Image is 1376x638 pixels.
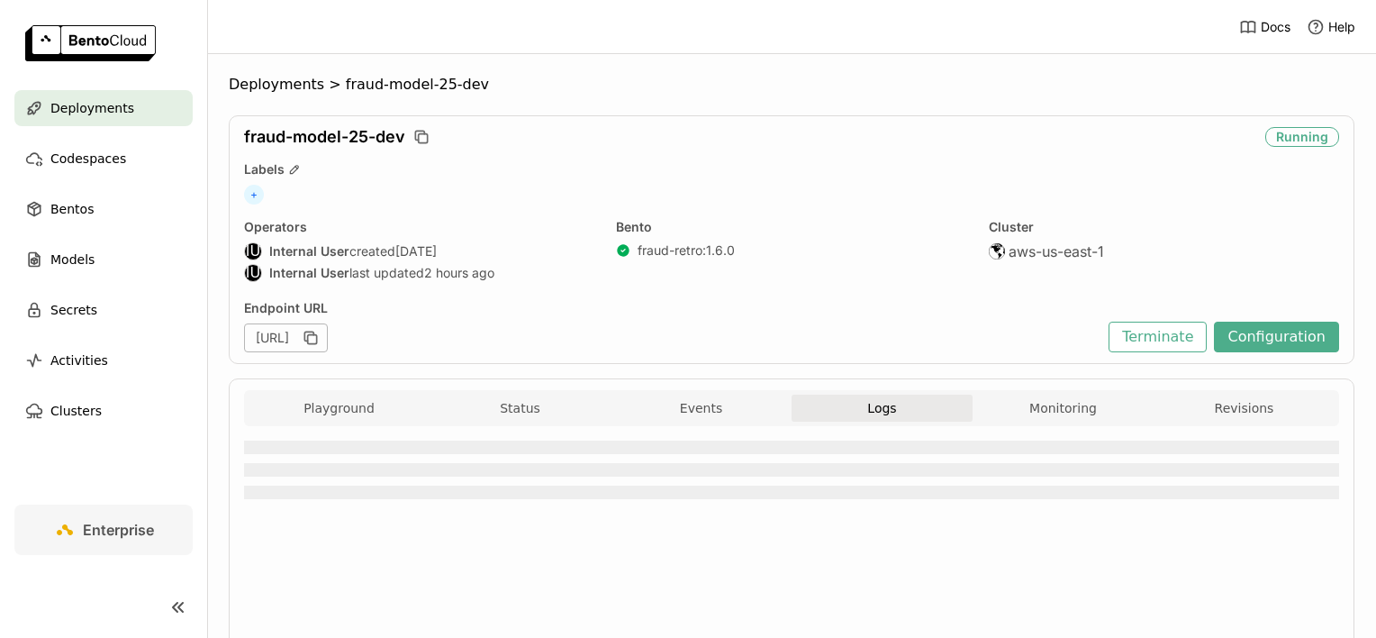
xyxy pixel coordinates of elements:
button: Playground [249,395,430,422]
a: Clusters [14,393,193,429]
button: Events [611,395,792,422]
button: Terminate [1109,322,1207,352]
span: + [244,185,264,205]
a: Codespaces [14,141,193,177]
button: Configuration [1214,322,1339,352]
span: Clusters [50,400,102,422]
span: Help [1328,19,1355,35]
a: Deployments [14,90,193,126]
a: Activities [14,342,193,378]
button: Status [430,395,611,422]
div: Running [1265,127,1339,147]
span: Bentos [50,198,94,220]
a: Bentos [14,191,193,227]
span: Activities [50,350,108,371]
button: Monitoring [973,395,1154,422]
strong: Internal User [269,243,349,260]
span: 2 hours ago [424,265,494,281]
a: Docs [1239,18,1290,36]
div: created [244,242,594,260]
span: Models [50,249,95,270]
nav: Breadcrumbs navigation [229,76,1354,94]
span: Codespaces [50,148,126,169]
span: Logs [867,400,896,416]
a: Enterprise [14,505,193,555]
span: aws-us-east-1 [1009,242,1104,260]
span: Deployments [229,76,324,94]
span: fraud-model-25-dev [244,127,405,147]
div: Endpoint URL [244,300,1100,316]
div: IU [245,265,261,281]
div: Operators [244,219,594,235]
span: [DATE] [395,243,437,260]
span: Docs [1261,19,1290,35]
div: IU [245,243,261,260]
a: fraud-retro:1.6.0 [638,242,735,259]
a: Models [14,242,193,278]
span: Secrets [50,299,97,321]
div: Internal User [244,242,262,260]
a: Secrets [14,292,193,328]
span: > [324,76,346,94]
span: Enterprise [83,521,154,539]
img: logo [25,25,156,61]
span: fraud-model-25-dev [346,76,489,94]
div: [URL] [244,324,328,352]
strong: Internal User [269,265,349,281]
div: Cluster [989,219,1339,235]
div: Bento [616,219,966,235]
div: Help [1307,18,1355,36]
button: Revisions [1154,395,1335,422]
div: Internal User [244,264,262,282]
div: last updated [244,264,594,282]
span: Deployments [50,97,134,119]
div: Labels [244,161,1339,178]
